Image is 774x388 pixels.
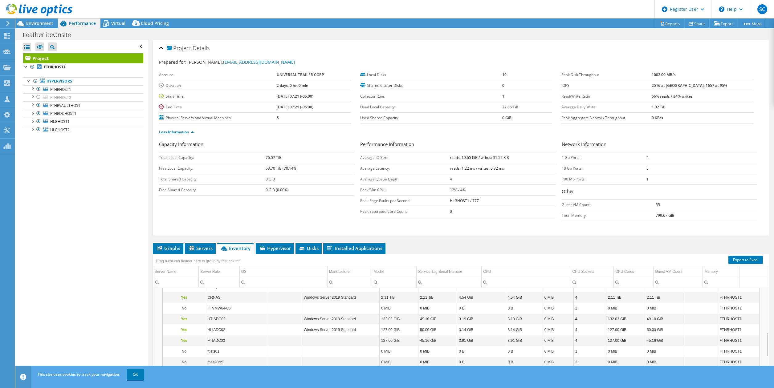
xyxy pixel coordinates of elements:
[684,303,718,314] td: Column VMTV, Value
[418,346,457,357] td: Column GVDUF, Value 0 MiB
[163,303,206,314] td: Column Is Running, Value No
[23,93,143,101] a: FTHRHOST2
[50,103,80,108] span: FTHRVAULTHOST
[562,199,656,210] td: Guest VM Count:
[239,266,327,277] td: OS Column
[50,95,71,100] span: FTHRHOST2
[718,314,759,325] td: Column H, Value FTHRHOST1
[159,72,277,78] label: Account
[645,357,684,368] td: Column DUF, Value 0 MiB
[450,198,479,203] b: HLGHOST1 / 777
[164,305,204,312] p: No
[50,127,70,132] span: HLGHOST2
[164,315,204,323] p: Yes
[506,314,543,325] td: Column MF, Value 3.19 GiB
[380,303,418,314] td: Column GVDCF, Value 0 MiB
[111,20,125,26] span: Virtual
[561,93,652,99] label: Read/Write Ratio
[159,141,354,149] h3: Capacity Information
[164,326,204,333] p: Yes
[141,20,169,26] span: Cloud Pricing
[302,292,379,303] td: Column GVOS, Value Windows Server 2019 Standard
[606,335,645,346] td: Column DSF, Value 127.00 GiB
[380,335,418,346] td: Column GVDCF, Value 127.00 GiB
[718,346,759,357] td: Column H, Value FTHRHOST1
[645,335,684,346] td: Column DUF, Value 45.16 GiB
[159,59,186,65] label: Prepared for:
[571,266,614,277] td: CPU Sockets Column
[572,268,594,275] div: CPU Sockets
[457,292,506,303] td: Column Used Memory, Value 4.54 GiB
[652,72,676,77] b: 1002.00 MB/s
[506,357,543,368] td: Column MF, Value 0 B
[543,292,573,303] td: Column CMF, Value 0 MiB
[38,372,120,377] span: This site uses cookies to track your navigation.
[645,303,684,314] td: Column DUF, Value 0 MiB
[239,277,327,288] td: Column OS, Filter cell
[23,63,143,71] a: FTHRHOST1
[457,303,506,314] td: Column Used Memory, Value 0 B
[167,45,191,51] span: Project
[606,314,645,325] td: Column DSF, Value 132.03 GiB
[380,346,418,357] td: Column GVDCF, Value 0 MiB
[23,53,143,63] a: Project
[652,83,727,88] b: 2516 at [GEOGRAPHIC_DATA], 1657 at 95%
[153,266,199,277] td: Server Name Column
[606,357,645,368] td: Column DSF, Value 0 MiB
[561,83,652,89] label: IOPS
[326,245,382,251] span: Installed Applications
[562,141,757,149] h3: Network Information
[684,292,718,303] td: Column VMTV, Value
[50,87,71,92] span: FTHRHOST1
[645,325,684,335] td: Column DUF, Value 50.00 GiB
[153,277,199,288] td: Column Server Name, Filter cell
[646,176,649,182] b: 1
[329,268,351,275] div: Manufacturer
[163,346,206,357] td: Column Is Running, Value No
[684,314,718,325] td: Column VMTV, Value
[163,314,206,325] td: Column Is Running, Value Yes
[684,346,718,357] td: Column VMTV, Value
[302,335,379,346] td: Column GVOS, Value
[277,104,313,110] b: [DATE] 07:21 (-05:00)
[44,64,66,70] b: FTHRHOST1
[502,104,518,110] b: 22.86 TiB
[374,268,384,275] div: Model
[360,104,502,110] label: Used Local Capacity
[718,357,759,368] td: Column H, Value FTHRHOST1
[506,303,543,314] td: Column MF, Value 0 B
[302,325,379,335] td: Column GVOS, Value Windows Server 2019 Standard
[164,348,204,355] p: No
[266,155,282,160] b: 76.57 TiB
[573,335,606,346] td: Column VCPU, Value 4
[23,118,143,126] a: HLGHOST1
[482,277,571,288] td: Column CPU, Filter cell
[23,101,143,109] a: FTHRVAULTHOST
[418,268,462,275] div: Service Tag Serial Number
[450,209,452,214] b: 0
[50,111,76,116] span: FTHRDCHOST1
[652,104,666,110] b: 1.02 TiB
[372,266,417,277] td: Model Column
[360,195,450,206] td: Peak Page Faults per Second:
[154,257,242,265] div: Drag a column header here to group by that column
[302,357,379,368] td: Column GVOS, Value
[268,335,302,346] td: Column GVHN, Value
[327,266,372,277] td: Manufacturer Column
[360,206,450,217] td: Peak Saturated Core Count:
[418,325,457,335] td: Column GVDUF, Value 50.00 GiB
[159,129,194,135] a: Less Information
[277,94,313,99] b: [DATE] 07:21 (-05:00)
[164,294,204,301] p: Yes
[206,303,268,314] td: Column GVN, Value FTVMW64-05
[327,277,372,288] td: Column Manufacturer, Filter cell
[506,335,543,346] td: Column MF, Value 3.91 GiB
[573,303,606,314] td: Column VCPU, Value 2
[684,357,718,368] td: Column VMTV, Value
[360,115,502,121] label: Used Shared Capacity
[502,72,507,77] b: 10
[656,213,674,218] b: 799.67 GiB
[543,357,573,368] td: Column CMF, Value 0 MiB
[418,303,457,314] td: Column GVDUF, Value 0 MiB
[645,292,684,303] td: Column DUF, Value 2.11 TiB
